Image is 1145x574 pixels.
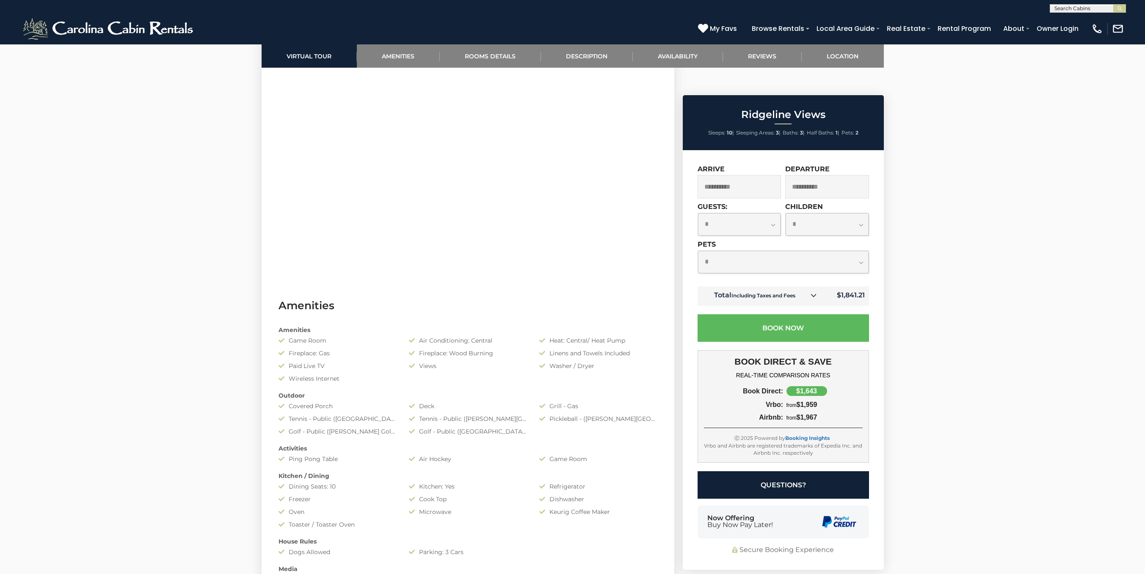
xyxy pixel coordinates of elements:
[736,129,775,136] span: Sleeping Areas:
[272,362,403,370] div: Paid Live TV
[855,129,858,136] strong: 2
[403,362,533,370] div: Views
[533,336,663,345] div: Heat: Central/ Heat Pump
[708,129,726,136] span: Sleeps:
[785,435,830,441] a: Booking Insights
[533,349,663,357] div: Linens and Towels Included
[748,21,808,36] a: Browse Rentals
[272,472,664,480] div: Kitchen / Dining
[272,537,664,546] div: House Rules
[786,402,797,408] span: from
[403,508,533,516] div: Microwave
[403,336,533,345] div: Air Conditioning: Central
[802,44,884,68] a: Location
[883,21,930,36] a: Real Estate
[272,455,403,463] div: Ping Pong Table
[1032,21,1083,36] a: Owner Login
[704,442,863,456] div: Vrbo and Airbnb are registered trademarks of Expedia Inc. and Airbnb Inc. respectively
[785,203,823,211] label: Children
[403,402,533,410] div: Deck
[783,401,863,409] div: $1,959
[786,386,827,396] div: $1,643
[533,508,663,516] div: Keurig Coffee Maker
[533,415,663,423] div: Pickleball - ([PERSON_NAME][GEOGRAPHIC_DATA])
[698,314,869,342] button: Book Now
[21,16,197,41] img: White-1-2.png
[698,471,869,499] button: Questions?
[403,548,533,556] div: Parking: 3 Cars
[704,372,863,379] h4: REAL-TIME COMPARISON RATES
[999,21,1029,36] a: About
[800,129,803,136] strong: 3
[272,565,664,573] div: Media
[272,520,403,529] div: Toaster / Toaster Oven
[403,455,533,463] div: Air Hockey
[279,298,657,313] h3: Amenities
[783,414,863,421] div: $1,967
[357,44,440,68] a: Amenities
[698,545,869,555] div: Secure Booking Experience
[786,415,797,421] span: from
[785,165,830,173] label: Departure
[633,44,723,68] a: Availability
[731,292,795,299] small: Including Taxes and Fees
[272,427,403,436] div: Golf - Public ([PERSON_NAME] Golf Club)
[704,434,863,442] div: Ⓒ 2025 Powered by
[541,44,633,68] a: Description
[807,129,834,136] span: Half Baths:
[704,357,863,367] h3: BOOK DIRECT & SAVE
[723,44,802,68] a: Reviews
[812,21,879,36] a: Local Area Guide
[783,127,805,138] li: |
[698,23,739,34] a: My Favs
[807,127,839,138] li: |
[783,129,799,136] span: Baths:
[698,286,824,306] td: Total
[1091,23,1103,35] img: phone-regular-white.png
[533,482,663,491] div: Refrigerator
[440,44,541,68] a: Rooms Details
[403,495,533,503] div: Cook Top
[272,508,403,516] div: Oven
[685,109,882,120] h2: Ridgeline Views
[272,326,664,334] div: Amenities
[272,444,664,453] div: Activities
[842,129,854,136] span: Pets:
[403,349,533,357] div: Fireplace: Wood Burning
[698,165,725,173] label: Arrive
[533,455,663,463] div: Game Room
[272,349,403,357] div: Fireplace: Gas
[272,415,403,423] div: Tennis - Public ([GEOGRAPHIC_DATA])
[727,129,732,136] strong: 10
[1112,23,1124,35] img: mail-regular-white.png
[403,427,533,436] div: Golf - Public ([GEOGRAPHIC_DATA] 9-hole Par 3 Executive course)
[933,21,995,36] a: Rental Program
[704,387,784,395] div: Book Direct:
[533,362,663,370] div: Washer / Dryer
[272,548,403,556] div: Dogs Allowed
[272,482,403,491] div: Dining Seats: 10
[403,415,533,423] div: Tennis - Public ([PERSON_NAME][GEOGRAPHIC_DATA])
[836,129,838,136] strong: 1
[272,336,403,345] div: Game Room
[736,127,781,138] li: |
[776,129,779,136] strong: 3
[710,23,737,34] span: My Favs
[704,401,784,409] div: Vrbo:
[272,391,664,400] div: Outdoor
[704,414,784,421] div: Airbnb:
[403,482,533,491] div: Kitchen: Yes
[708,127,734,138] li: |
[272,402,403,410] div: Covered Porch
[262,44,357,68] a: Virtual Tour
[707,515,773,528] div: Now Offering
[533,495,663,503] div: Dishwasher
[272,495,403,503] div: Freezer
[698,240,716,248] label: Pets
[823,286,869,306] td: $1,841.21
[272,374,403,383] div: Wireless Internet
[698,203,727,211] label: Guests:
[707,522,773,528] span: Buy Now Pay Later!
[533,402,663,410] div: Grill - Gas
